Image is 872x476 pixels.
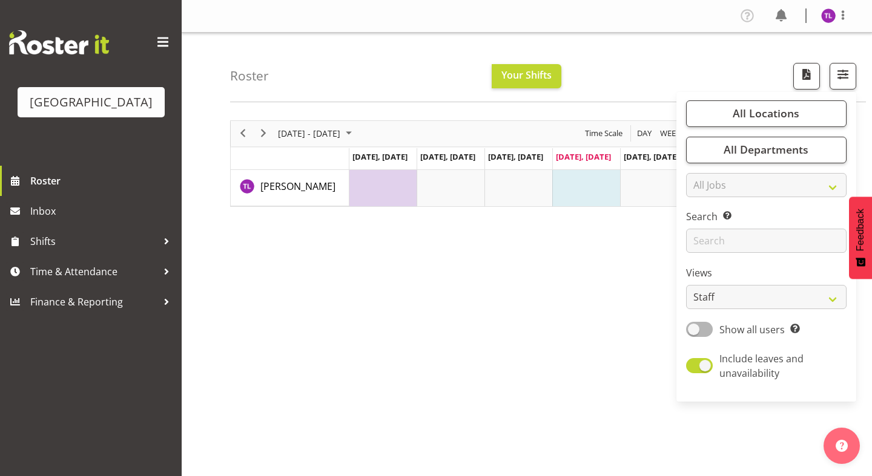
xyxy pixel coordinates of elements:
span: [PERSON_NAME] [260,180,335,193]
span: Day [636,126,653,141]
h4: Roster [230,69,269,83]
span: Include leaves and unavailability [719,352,804,380]
span: Time & Attendance [30,262,157,281]
td: Taya Lewis resource [231,170,349,206]
button: Timeline Week [658,126,683,141]
span: Inbox [30,202,176,220]
img: help-xxl-2.png [836,440,848,452]
span: Roster [30,172,176,190]
span: Time Scale [584,126,624,141]
span: Shifts [30,232,157,250]
span: [DATE], [DATE] [556,151,611,162]
img: Rosterit website logo [9,30,109,54]
div: [GEOGRAPHIC_DATA] [30,93,153,111]
button: All Departments [686,137,847,163]
button: Your Shifts [492,64,561,88]
label: Views [686,266,847,280]
span: All Locations [733,106,799,120]
span: Finance & Reporting [30,293,157,311]
span: [DATE] - [DATE] [277,126,342,141]
span: [DATE], [DATE] [624,151,679,162]
span: Your Shifts [501,68,552,82]
button: September 2025 [276,126,357,141]
img: taya-lewis11964.jpg [821,8,836,23]
button: Timeline Day [635,126,654,141]
button: All Locations [686,100,847,127]
table: Timeline Week of September 25, 2025 [349,170,823,206]
span: [DATE], [DATE] [352,151,408,162]
button: Filter Shifts [830,63,856,90]
span: [DATE], [DATE] [420,151,475,162]
button: Previous [235,126,251,141]
button: Feedback - Show survey [849,197,872,279]
a: [PERSON_NAME] [260,179,335,194]
div: previous period [233,121,253,146]
span: [DATE], [DATE] [488,151,543,162]
input: Search [686,229,847,253]
div: next period [253,121,274,146]
button: Time Scale [583,126,625,141]
span: Feedback [855,209,866,251]
span: Show all users [719,323,785,336]
div: September 22 - 28, 2025 [274,121,359,146]
div: Timeline Week of September 25, 2025 [230,120,824,207]
span: Week [659,126,682,141]
label: Search [686,209,847,224]
button: Download a PDF of the roster according to the set date range. [793,63,820,90]
span: All Departments [724,142,808,157]
button: Next [256,126,272,141]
